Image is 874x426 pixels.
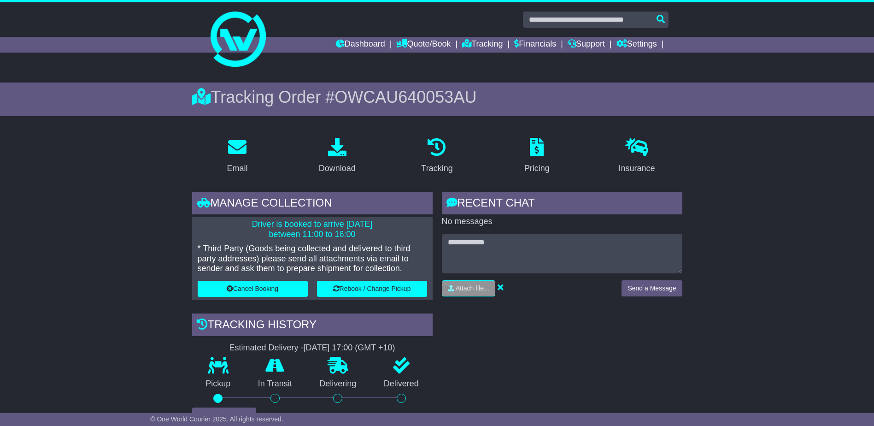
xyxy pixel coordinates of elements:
[304,343,395,353] div: [DATE] 17:00 (GMT +10)
[198,219,427,239] p: Driver is booked to arrive [DATE] between 11:00 to 16:00
[415,135,458,178] a: Tracking
[319,162,356,175] div: Download
[150,415,283,423] span: © One World Courier 2025. All rights reserved.
[313,135,362,178] a: Download
[221,135,253,178] a: Email
[514,37,556,53] a: Financials
[518,135,556,178] a: Pricing
[616,37,657,53] a: Settings
[442,192,682,217] div: RECENT CHAT
[370,379,433,389] p: Delivered
[192,343,433,353] div: Estimated Delivery -
[198,244,427,274] p: * Third Party (Goods being collected and delivered to third party addresses) please send all atta...
[198,281,308,297] button: Cancel Booking
[442,217,682,227] p: No messages
[306,379,370,389] p: Delivering
[524,162,550,175] div: Pricing
[421,162,452,175] div: Tracking
[619,162,655,175] div: Insurance
[622,280,682,296] button: Send a Message
[192,379,245,389] p: Pickup
[244,379,306,389] p: In Transit
[568,37,605,53] a: Support
[227,162,247,175] div: Email
[317,281,427,297] button: Rebook / Change Pickup
[462,37,503,53] a: Tracking
[192,408,256,424] button: View Full Tracking
[396,37,451,53] a: Quote/Book
[334,88,476,106] span: OWCAU640053AU
[613,135,661,178] a: Insurance
[192,87,682,107] div: Tracking Order #
[192,314,433,338] div: Tracking history
[336,37,385,53] a: Dashboard
[192,192,433,217] div: Manage collection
